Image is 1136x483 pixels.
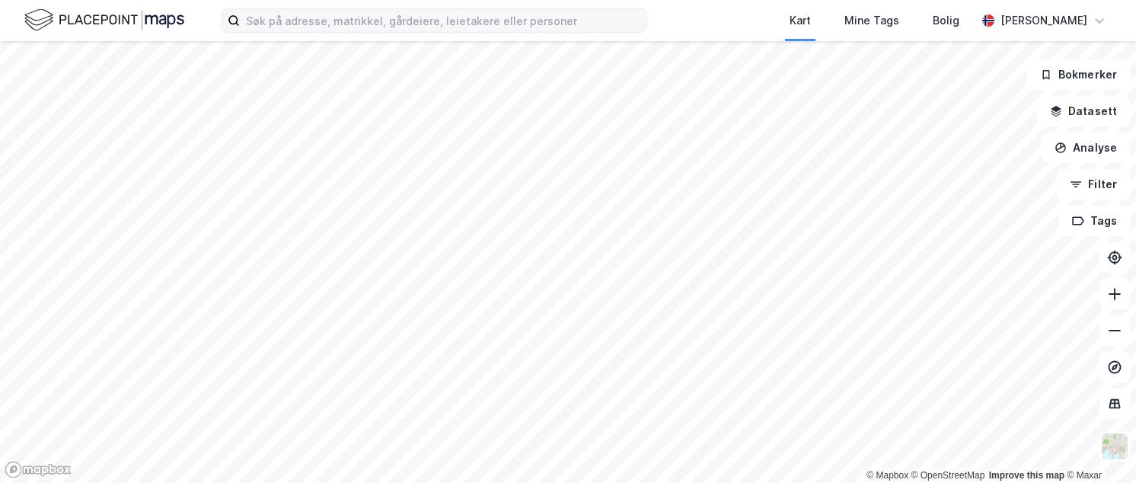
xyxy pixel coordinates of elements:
div: Bolig [933,11,959,30]
div: Kontrollprogram for chat [1060,410,1136,483]
div: Kart [790,11,811,30]
button: Analyse [1042,133,1130,163]
input: Søk på adresse, matrikkel, gårdeiere, leietakere eller personer [240,9,646,32]
div: [PERSON_NAME] [1000,11,1087,30]
button: Tags [1059,206,1130,236]
button: Datasett [1037,96,1130,126]
button: Filter [1057,169,1130,200]
img: logo.f888ab2527a4732fd821a326f86c7f29.svg [24,7,184,34]
a: Mapbox homepage [5,461,72,478]
a: Mapbox [866,470,908,481]
div: Mine Tags [844,11,899,30]
button: Bokmerker [1027,59,1130,90]
a: Improve this map [989,470,1064,481]
a: OpenStreetMap [911,470,985,481]
iframe: Chat Widget [1060,410,1136,483]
